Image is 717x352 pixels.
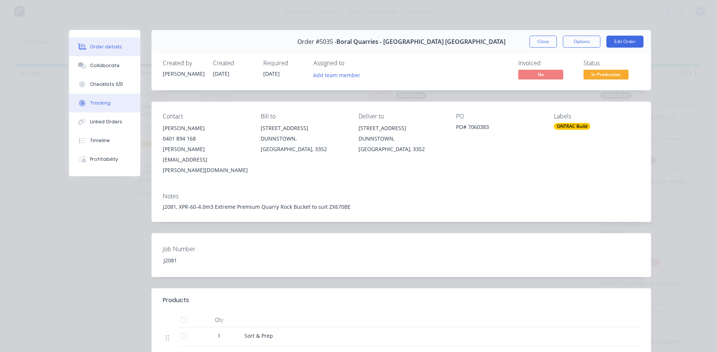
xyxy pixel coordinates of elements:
[90,81,123,88] div: Checklists 0/0
[163,123,249,175] div: [PERSON_NAME]0401 894 168[PERSON_NAME][EMAIL_ADDRESS][PERSON_NAME][DOMAIN_NAME]
[163,70,204,78] div: [PERSON_NAME]
[309,70,364,80] button: Add team member
[606,36,643,48] button: Edit Order
[336,38,505,45] span: Boral Quarries - [GEOGRAPHIC_DATA] [GEOGRAPHIC_DATA]
[261,123,346,154] div: [STREET_ADDRESS]DUNNSTOWN, [GEOGRAPHIC_DATA], 3352
[69,56,140,75] button: Collaborate
[90,43,122,50] div: Order details
[213,60,254,67] div: Created
[90,156,118,163] div: Profitability
[163,144,249,175] div: [PERSON_NAME][EMAIL_ADDRESS][PERSON_NAME][DOMAIN_NAME]
[90,137,110,144] div: Timeline
[69,150,140,169] button: Profitability
[163,113,249,120] div: Contact
[583,70,628,81] button: In Production
[261,133,346,154] div: DUNNSTOWN, [GEOGRAPHIC_DATA], 3352
[456,113,542,120] div: PO
[244,332,273,339] span: Sort & Prep
[583,60,640,67] div: Status
[163,123,249,133] div: [PERSON_NAME]
[217,332,220,340] span: 1
[358,133,444,154] div: DUNNSTOWN, [GEOGRAPHIC_DATA], 3352
[90,62,120,69] div: Collaborate
[163,296,189,305] div: Products
[358,123,444,133] div: [STREET_ADDRESS]
[554,123,590,130] div: ONTRAC Build
[69,37,140,56] button: Order details
[518,60,574,67] div: Invoiced
[313,70,364,80] button: Add team member
[163,133,249,144] div: 0401 894 168
[163,244,256,253] label: Job Number
[261,123,346,133] div: [STREET_ADDRESS]
[583,70,628,79] span: In Production
[297,38,336,45] span: Order #5035 -
[358,123,444,154] div: [STREET_ADDRESS]DUNNSTOWN, [GEOGRAPHIC_DATA], 3352
[213,70,229,77] span: [DATE]
[456,123,542,133] div: PO# 7060383
[563,36,600,48] button: Options
[69,112,140,131] button: Linked Orders
[529,36,557,48] button: Close
[263,60,304,67] div: Required
[90,118,122,125] div: Linked Orders
[157,255,251,266] div: J2081
[261,113,346,120] div: Bill to
[263,70,280,77] span: [DATE]
[163,203,640,211] div: J2081, XPR-60-4.0m3 Extreme Premium Quarry Rock Bucket to suit ZX670BE
[554,113,640,120] div: Labels
[69,75,140,94] button: Checklists 0/0
[90,100,111,106] div: Tracking
[358,113,444,120] div: Deliver to
[69,94,140,112] button: Tracking
[196,312,241,327] div: Qty
[163,193,640,200] div: Notes
[518,70,563,79] span: No
[313,60,388,67] div: Assigned to
[163,60,204,67] div: Created by
[69,131,140,150] button: Timeline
